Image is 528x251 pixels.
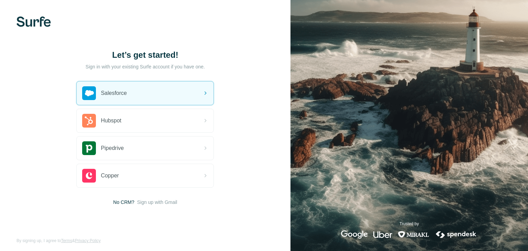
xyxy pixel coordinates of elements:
[101,117,121,125] span: Hubspot
[398,230,429,239] img: mirakl's logo
[113,199,134,206] span: No CRM?
[435,230,477,239] img: spendesk's logo
[341,230,368,239] img: google's logo
[16,238,101,244] span: By signing up, I agree to &
[61,238,72,243] a: Terms
[82,141,96,155] img: pipedrive's logo
[82,114,96,128] img: hubspot's logo
[101,89,127,97] span: Salesforce
[86,63,205,70] p: Sign in with your existing Surfe account if you have one.
[101,144,124,152] span: Pipedrive
[76,50,214,61] h1: Let’s get started!
[75,238,101,243] a: Privacy Policy
[373,230,392,239] img: uber's logo
[101,172,119,180] span: Copper
[399,221,419,227] p: Trusted by
[82,86,96,100] img: salesforce's logo
[137,199,177,206] button: Sign up with Gmail
[82,169,96,183] img: copper's logo
[16,17,51,27] img: Surfe's logo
